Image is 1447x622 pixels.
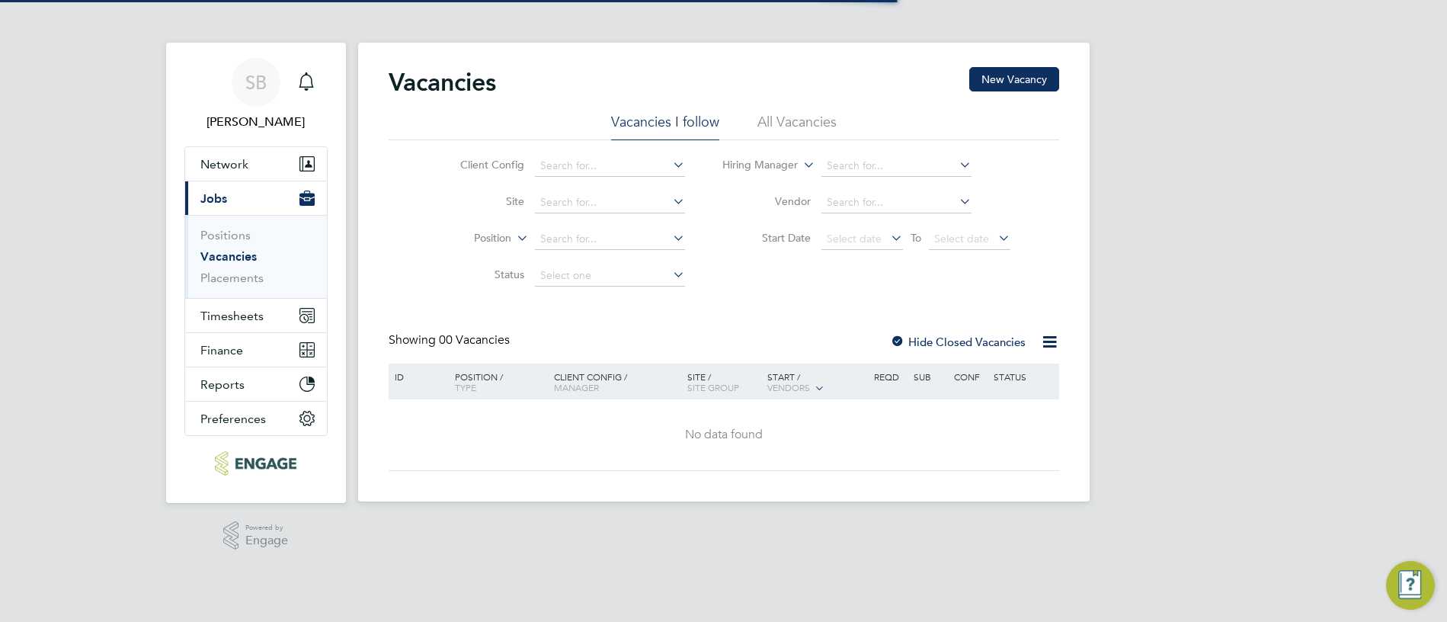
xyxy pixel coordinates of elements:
[535,229,685,250] input: Search for...
[200,191,227,206] span: Jobs
[245,72,267,92] span: SB
[391,427,1057,443] div: No data found
[185,333,327,367] button: Finance
[200,343,243,357] span: Finance
[821,155,972,177] input: Search for...
[910,364,949,390] div: Sub
[827,232,882,245] span: Select date
[185,299,327,332] button: Timesheets
[245,534,288,547] span: Engage
[890,335,1026,349] label: Hide Closed Vacancies
[455,381,476,393] span: Type
[200,412,266,426] span: Preferences
[185,147,327,181] button: Network
[710,158,798,173] label: Hiring Manager
[550,364,683,400] div: Client Config /
[437,268,524,281] label: Status
[184,451,328,476] a: Go to home page
[184,58,328,131] a: SB[PERSON_NAME]
[870,364,910,390] div: Reqd
[990,364,1056,390] div: Status
[424,231,511,246] label: Position
[723,231,811,245] label: Start Date
[200,309,264,323] span: Timesheets
[535,155,685,177] input: Search for...
[200,249,257,264] a: Vacancies
[223,521,288,550] a: Powered byEngage
[389,332,513,348] div: Showing
[166,43,346,503] nav: Main navigation
[184,113,328,131] span: Sarah Barratt
[185,215,327,298] div: Jobs
[200,228,251,242] a: Positions
[439,332,510,348] span: 00 Vacancies
[821,192,972,213] input: Search for...
[389,67,496,98] h2: Vacancies
[906,228,926,248] span: To
[185,367,327,401] button: Reports
[437,158,524,172] label: Client Config
[554,381,599,393] span: Manager
[535,265,685,287] input: Select one
[215,451,296,476] img: spring-logo-retina.png
[757,113,837,140] li: All Vacancies
[683,364,764,400] div: Site /
[200,157,248,172] span: Network
[185,181,327,215] button: Jobs
[443,364,550,400] div: Position /
[687,381,739,393] span: Site Group
[723,194,811,208] label: Vendor
[185,402,327,435] button: Preferences
[764,364,870,402] div: Start /
[969,67,1059,91] button: New Vacancy
[391,364,444,390] div: ID
[950,364,990,390] div: Conf
[1386,561,1435,610] button: Engage Resource Center
[200,271,264,285] a: Placements
[611,113,719,140] li: Vacancies I follow
[245,521,288,534] span: Powered by
[437,194,524,208] label: Site
[934,232,989,245] span: Select date
[767,381,810,393] span: Vendors
[200,377,245,392] span: Reports
[535,192,685,213] input: Search for...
